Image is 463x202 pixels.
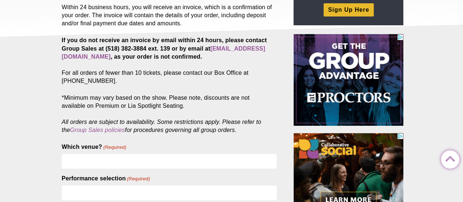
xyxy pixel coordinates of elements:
[62,45,265,60] a: [EMAIL_ADDRESS][DOMAIN_NAME]
[294,34,403,126] iframe: Advertisement
[324,3,373,16] a: Sign Up Here
[103,144,127,151] span: (Required)
[441,151,456,165] a: Back to Top
[62,143,127,151] label: Which venue?
[62,94,277,134] p: *Minimum may vary based on the show. Please note, discounts are not available on Premium or Lia S...
[62,119,261,133] em: All orders are subject to availability. Some restrictions apply. Please refer to the for procedur...
[62,175,150,183] label: Performance selection
[126,176,150,182] span: (Required)
[62,36,277,85] p: For all orders of fewer than 10 tickets, please contact our Box Office at [PHONE_NUMBER].
[70,127,125,133] a: Group Sales policies
[62,3,277,27] p: Within 24 business hours, you will receive an invoice, which is a confirmation of your order. The...
[62,37,267,59] strong: If you do not receive an invoice by email within 24 hours, please contact Group Sales at (518) 38...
